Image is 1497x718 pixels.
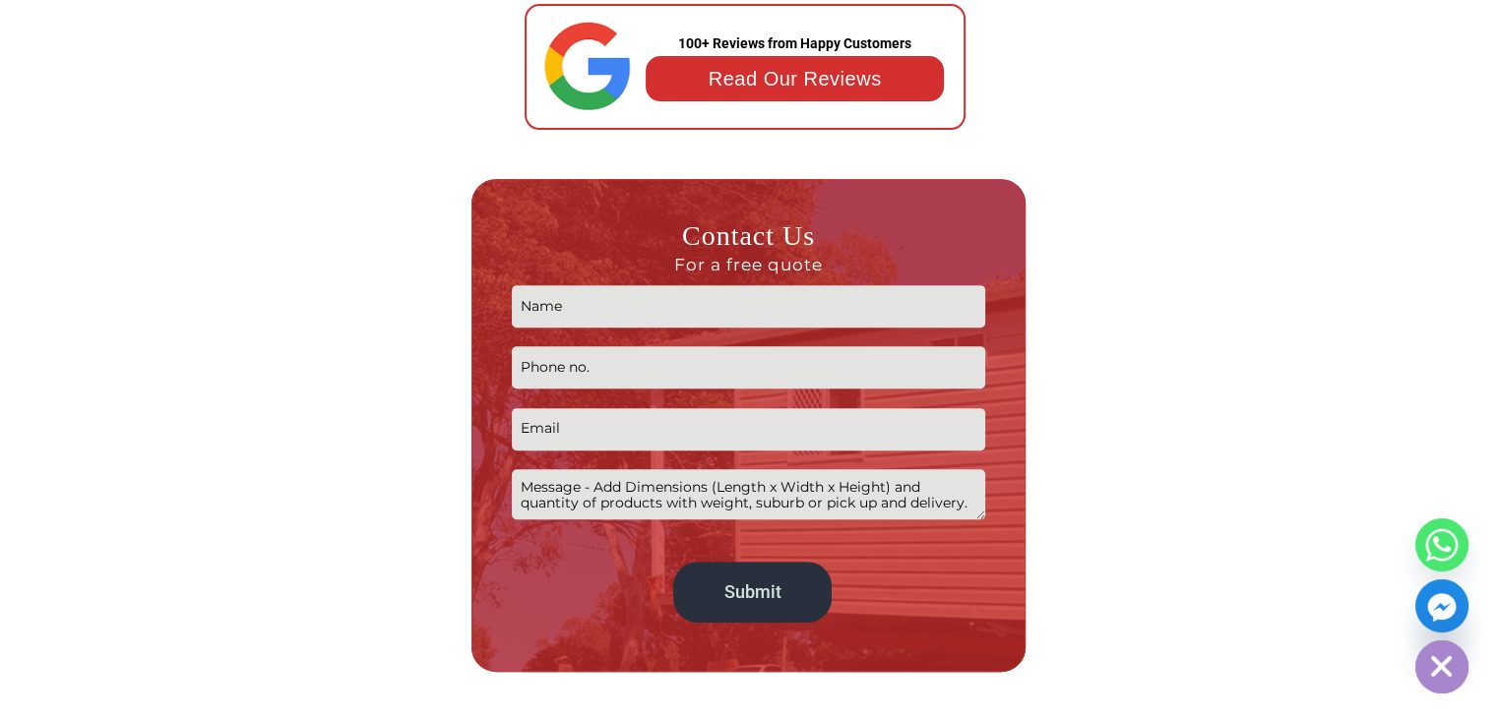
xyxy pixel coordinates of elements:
a: Whatsapp [1415,518,1468,571]
strong: 100+ Reviews from Happy Customers [678,35,911,51]
input: Phone no. [512,346,986,389]
input: Name [512,285,986,328]
a: Facebook_Messenger [1415,579,1468,632]
h3: Contact Us [512,218,986,275]
span: For a free quote [512,254,986,275]
input: Email [512,408,986,450]
form: Contact form [512,218,986,631]
input: Submit [673,562,831,623]
a: Read Our Reviews [709,68,882,90]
